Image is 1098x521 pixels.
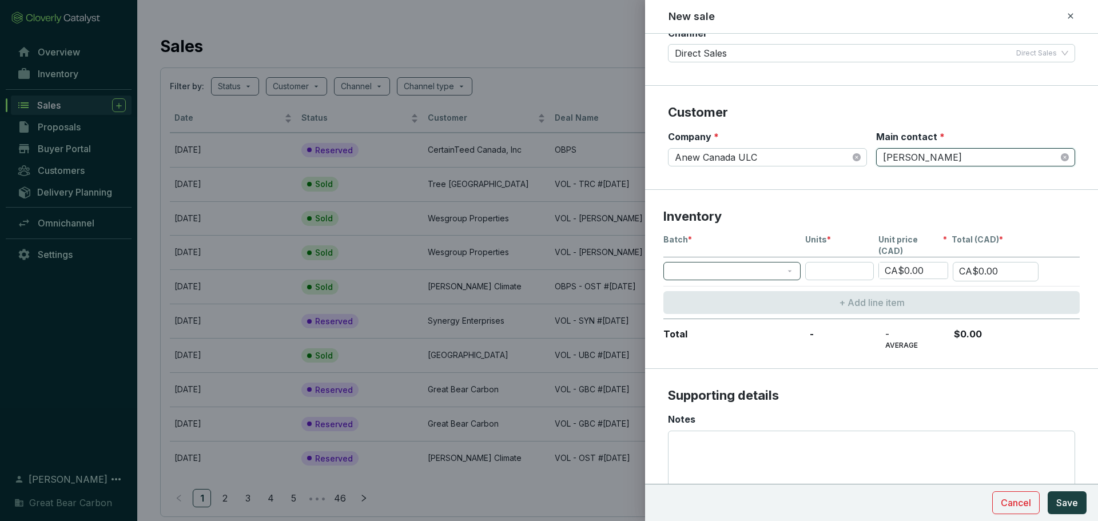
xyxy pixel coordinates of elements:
[952,234,999,245] span: Total (CAD)
[1016,49,1057,58] span: Direct Sales
[668,130,719,143] label: Company
[992,491,1040,514] button: Cancel
[663,328,801,350] p: Total
[1001,496,1031,510] span: Cancel
[878,234,943,257] span: Unit price (CAD)
[663,234,801,257] p: Batch
[805,328,874,350] p: -
[1056,496,1078,510] span: Save
[668,104,1075,121] p: Customer
[885,341,947,350] p: AVERAGE
[885,328,947,341] p: -
[663,208,1080,225] p: Inventory
[675,149,860,166] span: Anew Canada ULC
[668,413,695,425] label: Notes
[675,45,727,62] span: Direct Sales
[952,328,1035,350] p: $0.00
[669,9,715,24] h2: New sale
[663,291,1080,314] button: + Add line item
[1061,153,1069,161] span: close-circle
[853,153,861,161] span: close-circle
[805,234,874,257] p: Units
[1048,491,1087,514] button: Save
[883,149,1068,166] span: Jon Smith
[668,387,1075,404] p: Supporting details
[876,130,945,143] label: Main contact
